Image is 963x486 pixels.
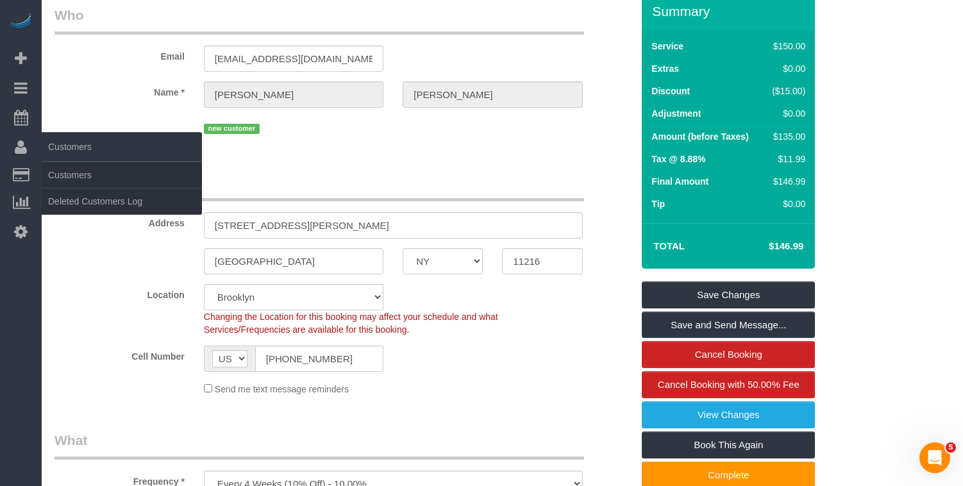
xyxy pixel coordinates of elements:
label: Tax @ 8.88% [651,153,705,165]
label: Tip [651,197,665,210]
a: Book This Again [642,432,815,458]
span: Cancel Booking with 50.00% Fee [658,379,800,390]
label: Email [45,46,194,63]
div: $0.00 [767,197,806,210]
div: $150.00 [767,40,806,53]
label: Cell Number [45,346,194,363]
input: Last Name [403,81,582,108]
div: $135.00 [767,130,806,143]
div: ($15.00) [767,85,806,97]
span: Changing the Location for this booking may affect your schedule and what Services/Frequencies are... [204,312,498,335]
a: Customers [42,162,202,188]
label: Amount (before Taxes) [651,130,748,143]
legend: What [54,431,584,460]
legend: Who [54,6,584,35]
label: Discount [651,85,690,97]
label: Service [651,40,683,53]
input: First Name [204,81,383,108]
label: Address [45,212,194,230]
input: Zip Code [502,248,582,274]
span: 5 [946,442,956,453]
iframe: Intercom live chat [919,442,950,473]
input: Cell Number [255,346,383,372]
a: View Changes [642,401,815,428]
a: Save and Send Message... [642,312,815,339]
a: Deleted Customers Log [42,189,202,214]
img: Automaid Logo [8,13,33,31]
span: Send me text message reminders [215,384,349,394]
label: Location [45,284,194,301]
h3: Summary [652,4,808,19]
div: $146.99 [767,175,806,188]
h4: $146.99 [730,241,803,252]
span: Customers [42,132,202,162]
a: Cancel Booking with 50.00% Fee [642,371,815,398]
label: Name * [45,81,194,99]
span: new customer [204,124,260,134]
label: Adjustment [651,107,701,120]
a: Cancel Booking [642,341,815,368]
label: Extras [651,62,679,75]
ul: Customers [42,162,202,215]
input: Email [204,46,383,72]
div: $0.00 [767,107,806,120]
div: $11.99 [767,153,806,165]
strong: Total [653,240,685,251]
legend: Where [54,172,584,201]
a: Save Changes [642,281,815,308]
div: $0.00 [767,62,806,75]
input: City [204,248,383,274]
label: Final Amount [651,175,708,188]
